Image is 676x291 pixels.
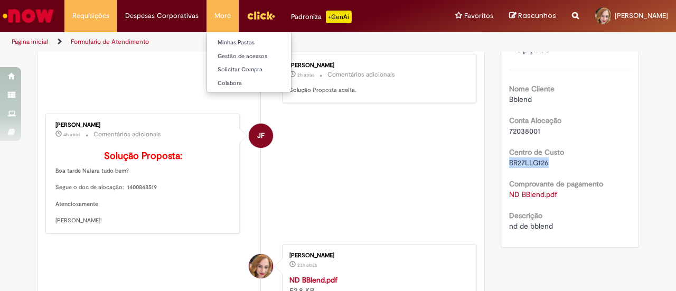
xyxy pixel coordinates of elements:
[509,126,540,136] span: 72038001
[289,86,465,95] p: Solução Proposta aceita.
[71,37,149,46] a: Formulário de Atendimento
[509,95,532,104] span: Bblend
[63,132,80,138] span: 4h atrás
[509,190,557,199] a: Download de ND BBlend.pdf
[104,150,182,162] b: Solução Proposta:
[207,64,323,76] a: Solicitar Compra
[509,179,603,189] b: Comprovante de pagamento
[93,130,161,139] small: Comentários adicionais
[257,123,265,148] span: JF
[55,151,231,225] p: Boa tarde Naiara tudo bem? Segue o doc de alocação: 1400848519 Atenciosamente [PERSON_NAME]!
[72,11,109,21] span: Requisições
[327,70,395,79] small: Comentários adicionais
[297,72,314,78] span: 2h atrás
[12,37,48,46] a: Página inicial
[326,11,352,23] p: +GenAi
[214,11,231,21] span: More
[247,7,275,23] img: click_logo_yellow_360x200.png
[518,11,556,21] span: Rascunhos
[8,32,443,52] ul: Trilhas de página
[509,116,561,125] b: Conta Alocação
[509,84,555,93] b: Nome Cliente
[207,51,323,62] a: Gestão de acessos
[63,132,80,138] time: 29/08/2025 13:12:21
[206,32,292,92] ul: More
[289,252,465,259] div: [PERSON_NAME]
[1,5,55,26] img: ServiceNow
[509,11,556,21] a: Rascunhos
[125,11,199,21] span: Despesas Corporativas
[207,78,323,89] a: Colabora
[55,122,231,128] div: [PERSON_NAME]
[509,211,542,220] b: Descrição
[249,254,273,278] div: Naiara da Silva Gomes
[207,37,323,49] a: Minhas Pastas
[509,147,564,157] b: Centro de Custo
[464,11,493,21] span: Favoritos
[249,124,273,148] div: JAQUELINE FAUSTINO
[289,62,465,69] div: [PERSON_NAME]
[297,262,317,268] span: 23h atrás
[509,158,549,167] span: BR27LLG126
[297,72,314,78] time: 29/08/2025 14:56:42
[291,11,352,23] div: Padroniza
[509,221,553,231] span: nd de bblend
[615,11,668,20] span: [PERSON_NAME]
[289,275,337,285] a: ND BBlend.pdf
